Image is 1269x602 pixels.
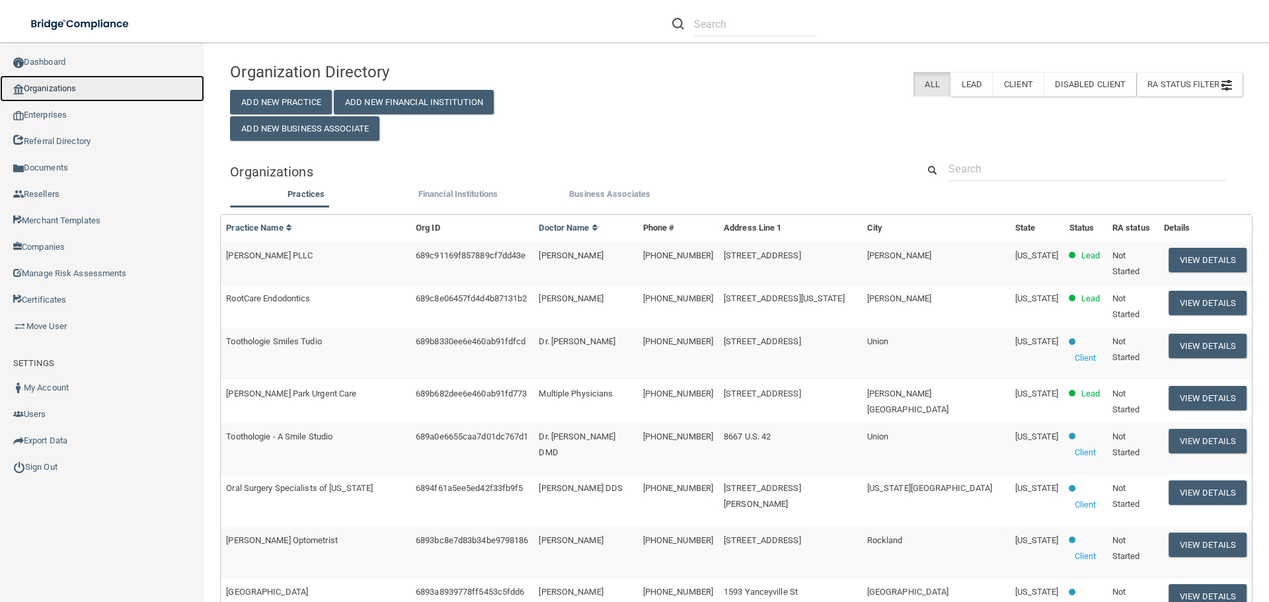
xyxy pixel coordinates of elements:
span: [STREET_ADDRESS] [724,336,801,346]
p: Lead [1081,386,1100,402]
span: Dr. [PERSON_NAME] [539,336,615,346]
th: Details [1159,215,1252,242]
label: All [913,72,950,96]
th: City [862,215,1010,242]
img: ic_reseller.de258add.png [13,189,24,200]
span: [US_STATE] [1015,535,1059,545]
span: [PERSON_NAME] DDS [539,483,623,493]
img: icon-filter@2x.21656d0b.png [1221,80,1232,91]
a: Practice Name [226,223,292,233]
span: [US_STATE] [1015,293,1059,303]
img: ic_power_dark.7ecde6b1.png [13,461,25,473]
label: Lead [950,72,993,96]
p: Lead [1081,248,1100,264]
p: Client [1075,445,1096,461]
img: ic-search.3b580494.png [672,18,684,30]
span: Not Started [1112,483,1140,509]
span: Toothologie Smiles Tudio [226,336,321,346]
span: [US_STATE] [1015,587,1059,597]
span: [STREET_ADDRESS][US_STATE] [724,293,845,303]
img: icon-documents.8dae5593.png [13,163,24,174]
span: [STREET_ADDRESS] [724,389,801,398]
span: [PERSON_NAME] Optometrist [226,535,338,545]
span: Not Started [1112,250,1140,276]
th: Address Line 1 [718,215,862,242]
span: [PERSON_NAME] PLLC [226,250,313,260]
img: organization-icon.f8decf85.png [13,84,24,94]
a: Doctor Name [539,223,598,233]
label: Practices [237,186,375,202]
img: bridge_compliance_login_screen.278c3ca4.svg [20,11,141,38]
span: Not Started [1112,336,1140,362]
span: [PERSON_NAME][GEOGRAPHIC_DATA] [867,389,949,414]
button: Add New Practice [230,90,332,114]
span: Practices [288,189,325,199]
span: Business Associates [569,189,650,199]
span: [PERSON_NAME] [867,250,931,260]
img: briefcase.64adab9b.png [13,320,26,333]
li: Practices [230,186,382,206]
label: Disabled Client [1044,72,1137,96]
span: Rockland [867,535,903,545]
span: Oral Surgery Specialists of [US_STATE] [226,483,373,493]
span: 6893bc8e7d83b34be9798186 [416,535,528,545]
span: [US_STATE] [1015,250,1059,260]
span: [PERSON_NAME] [539,250,603,260]
span: 689c91169f857889cf7dd43e [416,250,525,260]
button: Add New Business Associate [230,116,379,141]
button: Add New Financial Institution [334,90,494,114]
span: Multiple Physicians [539,389,613,398]
iframe: Drift Widget Chat Controller [1040,508,1253,561]
span: [STREET_ADDRESS] [724,250,801,260]
li: Financial Institutions [382,186,534,206]
span: 6893a8939778ff5453c5fdd6 [416,587,524,597]
li: Business Associate [534,186,686,206]
label: SETTINGS [13,356,54,371]
span: Not Started [1112,432,1140,457]
span: [PERSON_NAME] [539,293,603,303]
span: 8667 U.S. 42 [724,432,771,441]
label: Financial Institutions [389,186,527,202]
span: [PHONE_NUMBER] [643,483,713,493]
span: [PHONE_NUMBER] [643,389,713,398]
span: [GEOGRAPHIC_DATA] [867,587,949,597]
span: [PERSON_NAME] [867,293,931,303]
label: Client [993,72,1044,96]
span: Dr. [PERSON_NAME] DMD [539,432,615,457]
img: ic_dashboard_dark.d01f4a41.png [13,57,24,68]
button: View Details [1169,248,1247,272]
span: [PERSON_NAME] [539,587,603,597]
h4: Organization Directory [230,63,555,81]
p: Client [1075,497,1096,513]
label: Business Associates [541,186,679,202]
span: 689b8330ee6e460ab91fdfcd [416,336,525,346]
img: icon-export.b9366987.png [13,435,24,446]
span: [GEOGRAPHIC_DATA] [226,587,308,597]
p: Lead [1081,291,1100,307]
span: [US_STATE] [1015,336,1059,346]
img: ic_user_dark.df1a06c3.png [13,383,24,393]
span: Financial Institutions [418,189,498,199]
th: Phone # [638,215,718,242]
span: Not Started [1112,389,1140,414]
span: [PHONE_NUMBER] [643,432,713,441]
input: Search [694,12,815,36]
span: [US_STATE] [1015,432,1059,441]
span: Not Started [1112,293,1140,319]
button: View Details [1169,429,1247,453]
span: Toothologie - A Smile Studio [226,432,332,441]
span: [PERSON_NAME] [539,535,603,545]
th: RA status [1107,215,1159,242]
span: [PHONE_NUMBER] [643,250,713,260]
span: RA Status Filter [1147,79,1232,89]
span: [STREET_ADDRESS][PERSON_NAME] [724,483,801,509]
button: View Details [1169,480,1247,505]
img: enterprise.0d942306.png [13,111,24,120]
span: 689a0e6655caa7d01dc767d1 [416,432,528,441]
span: 689c8e06457fd4d4b87131b2 [416,293,527,303]
span: [PHONE_NUMBER] [643,293,713,303]
th: Org ID [410,215,533,242]
p: Client [1075,350,1096,366]
span: [PERSON_NAME] Park Urgent Care [226,389,356,398]
button: View Details [1169,334,1247,358]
